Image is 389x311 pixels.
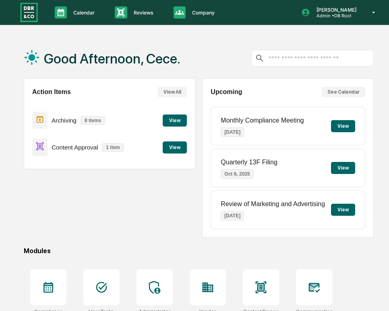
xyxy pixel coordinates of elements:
[221,127,244,137] p: [DATE]
[211,88,242,96] h2: Upcoming
[331,120,355,132] button: View
[310,13,360,18] p: Admin • DB Root
[102,143,124,152] p: 1 item
[363,284,385,306] iframe: Open customer support
[81,116,105,125] p: 8 items
[32,88,71,96] h2: Action Items
[163,141,187,153] button: View
[163,116,187,124] a: View
[52,117,77,124] p: Archiving
[221,211,244,221] p: [DATE]
[221,117,304,124] p: Monthly Compliance Meeting
[24,247,374,255] div: Modules
[163,143,187,151] a: View
[310,7,360,13] p: [PERSON_NAME]
[19,2,39,23] img: logo
[331,204,355,216] button: View
[331,162,355,174] button: View
[52,144,98,151] p: Content Approval
[322,87,365,97] button: See Calendar
[221,169,253,179] p: Oct 6, 2025
[221,159,277,166] p: Quarterly 13F Filing
[163,115,187,127] button: View
[67,10,99,16] p: Calendar
[186,10,219,16] p: Company
[44,51,180,67] h1: Good Afternoon, Cece.
[158,87,187,97] button: View All
[127,10,157,16] p: Reviews
[221,201,325,208] p: Review of Marketing and Advertising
